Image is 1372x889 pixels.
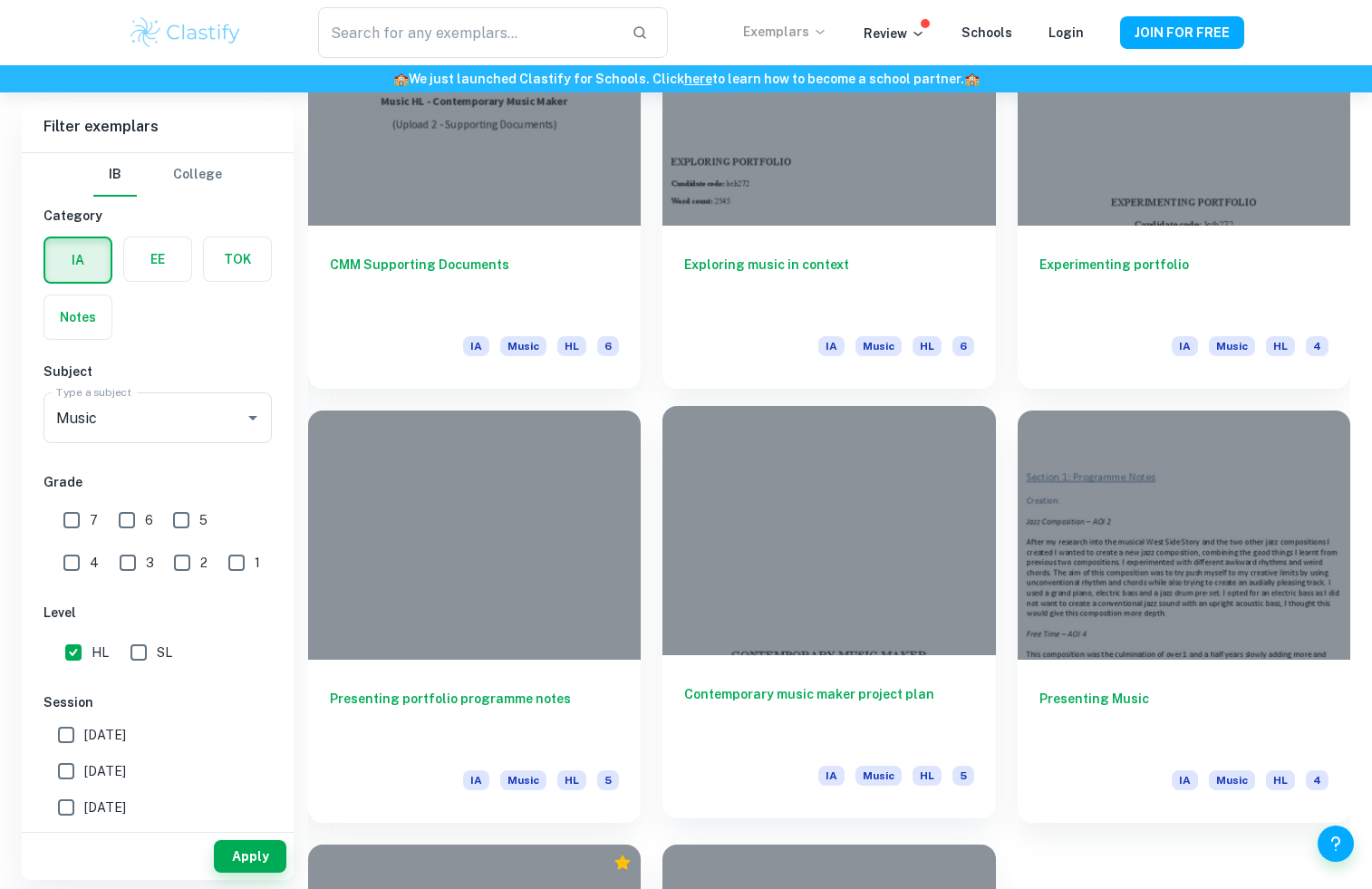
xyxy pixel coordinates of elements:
a: Presenting portfolio programme notesIAMusicHL5 [308,411,641,823]
span: IA [463,336,489,356]
span: 6 [597,336,619,356]
span: [DATE] [84,797,126,817]
button: IA [45,238,111,282]
label: Type a subject [56,384,131,400]
span: 4 [90,553,99,573]
button: TOK [204,237,271,281]
span: HL [913,766,942,786]
h6: Level [43,603,272,623]
span: 7 [90,510,98,530]
h6: CMM Supporting Documents [330,255,619,314]
span: Music [1209,336,1255,356]
span: SL [157,643,172,662]
button: JOIN FOR FREE [1120,16,1244,49]
span: [DATE] [84,761,126,781]
span: 6 [952,336,974,356]
button: IB [93,153,137,197]
span: 6 [145,510,153,530]
span: [DATE] [84,725,126,745]
img: Clastify logo [128,14,243,51]
h6: Presenting Music [1039,689,1329,749]
span: Music [1209,770,1255,790]
span: IA [463,770,489,790]
span: IA [818,336,845,356]
button: Notes [44,295,111,339]
span: IA [1172,336,1198,356]
h6: Experimenting portfolio [1039,255,1329,314]
h6: Grade [43,472,272,492]
span: IA [818,766,845,786]
span: HL [557,770,586,790]
span: 1 [255,553,260,573]
span: HL [1266,770,1295,790]
span: 5 [952,766,974,786]
span: IA [1172,770,1198,790]
span: 4 [1306,770,1329,790]
span: Music [500,770,546,790]
h6: Subject [43,362,272,382]
span: 🏫 [964,72,980,86]
h6: Category [43,206,272,226]
h6: Exploring music in context [684,255,973,314]
span: 🏫 [393,72,409,86]
p: Review [864,24,925,43]
a: Schools [961,25,1012,40]
span: Music [500,336,546,356]
h6: Filter exemplars [22,101,294,152]
div: Filter type choice [93,153,222,197]
button: EE [124,237,191,281]
a: here [684,72,712,86]
a: Login [1048,25,1084,40]
span: 4 [1306,336,1329,356]
button: Open [240,405,266,430]
h6: Presenting portfolio programme notes [330,689,619,749]
button: College [173,153,222,197]
button: Apply [214,840,286,873]
a: Contemporary music maker project planIAMusicHL5 [662,411,995,823]
span: 2 [200,553,208,573]
span: Music [855,766,902,786]
span: 3 [146,553,154,573]
span: HL [557,336,586,356]
div: Premium [614,854,632,872]
p: Exemplars [743,22,827,42]
h6: Contemporary music maker project plan [684,684,973,744]
span: HL [913,336,942,356]
span: HL [92,643,109,662]
a: Presenting MusicIAMusicHL4 [1018,411,1350,823]
h6: Session [43,692,272,712]
span: 5 [199,510,208,530]
span: HL [1266,336,1295,356]
h6: We just launched Clastify for Schools. Click to learn how to become a school partner. [4,69,1368,89]
button: Help and Feedback [1318,826,1354,862]
input: Search for any exemplars... [318,7,617,58]
span: 5 [597,770,619,790]
span: Music [855,336,902,356]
